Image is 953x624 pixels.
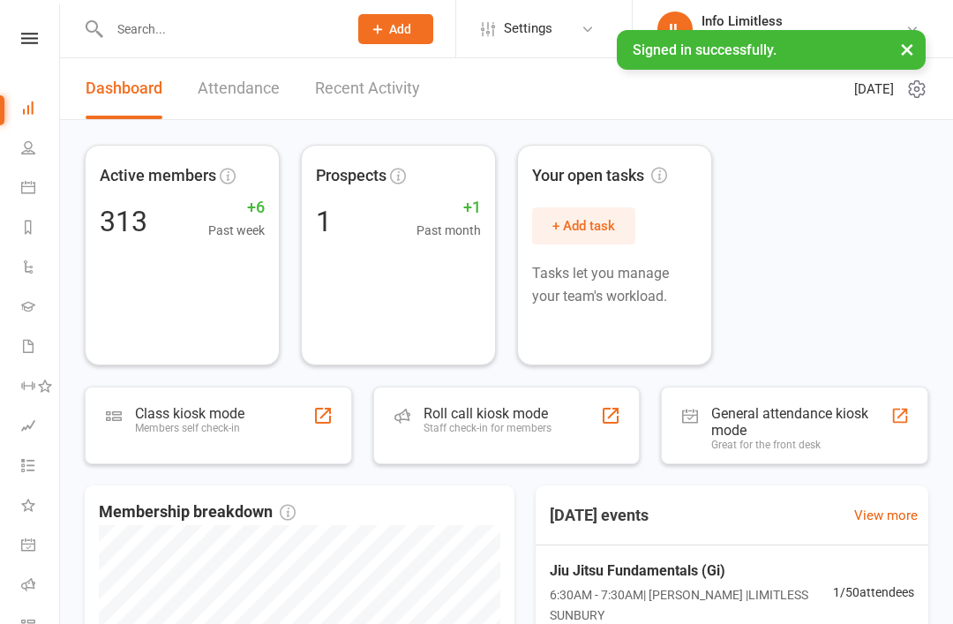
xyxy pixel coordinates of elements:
a: Dashboard [21,90,61,130]
span: Past month [416,221,481,240]
span: [DATE] [854,79,894,100]
div: Members self check-in [135,422,244,434]
a: What's New [21,487,61,527]
span: Your open tasks [532,163,667,189]
span: Settings [504,9,552,49]
span: Membership breakdown [99,500,296,525]
input: Search... [104,17,335,41]
a: Recent Activity [315,58,420,119]
a: People [21,130,61,169]
div: Class kiosk mode [135,405,244,422]
div: General attendance kiosk mode [711,405,890,439]
a: Calendar [21,169,61,209]
a: Reports [21,209,61,249]
a: Attendance [198,58,280,119]
p: Tasks let you manage your team's workload. [532,262,697,307]
div: Great for the front desk [711,439,890,451]
a: Dashboard [86,58,162,119]
h3: [DATE] events [536,500,663,531]
button: × [891,30,923,68]
a: General attendance kiosk mode [21,527,61,567]
a: View more [854,505,918,526]
div: IL [657,11,693,47]
span: Prospects [316,163,386,189]
div: Info Limitless [702,13,905,29]
a: Assessments [21,408,61,447]
div: Limitless Mixed Martial Arts & Fitness [702,29,905,45]
div: Roll call kiosk mode [424,405,552,422]
span: +6 [208,195,265,221]
button: + Add task [532,207,635,244]
span: 1 / 50 attendees [833,583,914,602]
span: Past week [208,221,265,240]
span: Add [389,22,411,36]
div: Staff check-in for members [424,422,552,434]
a: Roll call kiosk mode [21,567,61,606]
div: 313 [100,207,147,236]
span: Active members [100,163,216,189]
span: Signed in successfully. [633,41,777,58]
div: 1 [316,207,332,236]
span: Jiu Jitsu Fundamentals (Gi) [550,560,833,583]
button: Add [358,14,433,44]
span: +1 [416,195,481,221]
